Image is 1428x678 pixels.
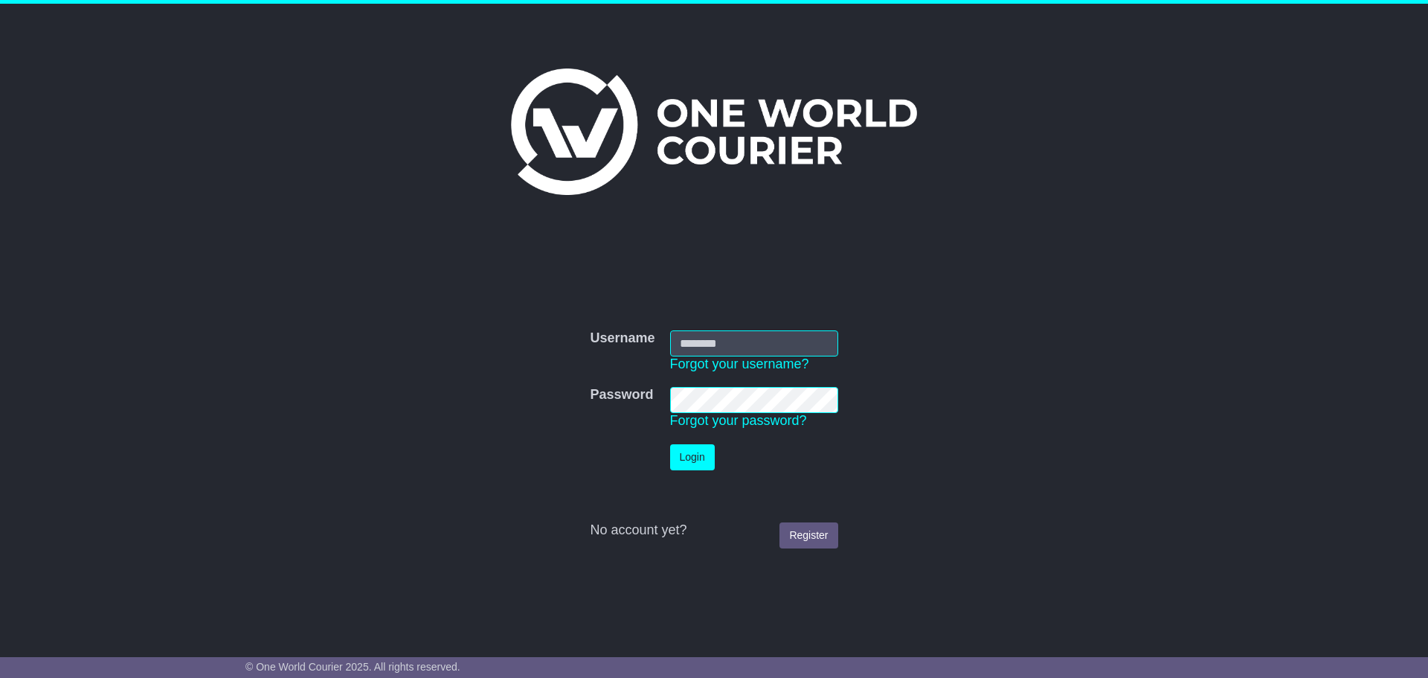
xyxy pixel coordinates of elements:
div: No account yet? [590,522,837,539]
img: One World [511,68,917,195]
span: © One World Courier 2025. All rights reserved. [245,661,460,673]
label: Username [590,330,654,347]
a: Forgot your username? [670,356,809,371]
button: Login [670,444,715,470]
label: Password [590,387,653,403]
a: Register [779,522,837,549]
a: Forgot your password? [670,413,807,428]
